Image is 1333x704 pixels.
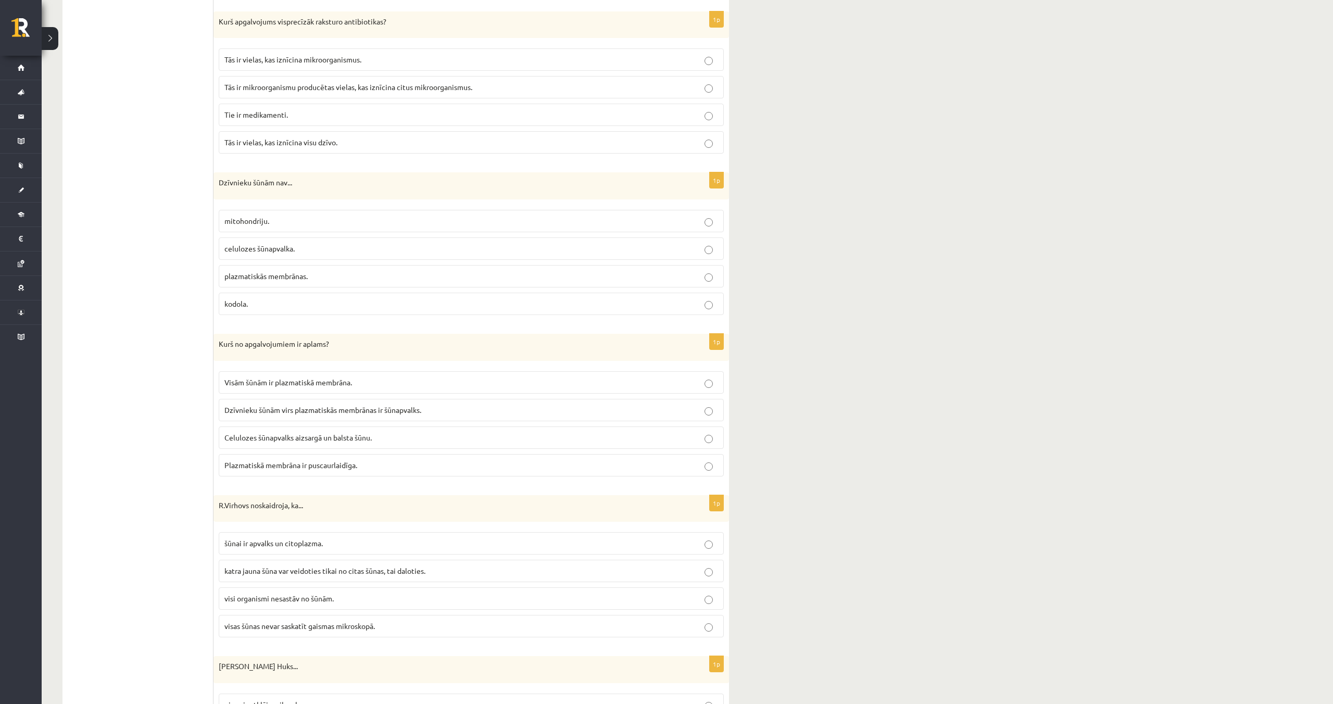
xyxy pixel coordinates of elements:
p: 1p [709,172,724,188]
input: Tās ir mikroorganismu producētas vielas, kas iznīcina citus mikroorganismus. [705,84,713,93]
input: Plazmatiskā membrāna ir puscaurlaidīga. [705,462,713,471]
input: mitohondriju. [705,218,713,227]
input: Tās ir vielas, kas iznīcina mikroorganismus. [705,57,713,65]
span: Celulozes šūnapvalks aizsargā un balsta šūnu. [224,433,372,442]
input: plazmatiskās membrānas. [705,273,713,282]
span: katra jauna šūna var veidoties tikai no citas šūnas, tai daloties. [224,566,425,575]
input: kodola. [705,301,713,309]
p: Kurš apgalvojums visprecīzāk raksturo antibiotikas? [219,17,672,27]
span: kodola. [224,299,248,308]
span: plazmatiskās membrānas. [224,271,308,281]
a: Rīgas 1. Tālmācības vidusskola [11,18,42,44]
input: visas šūnas nevar saskatīt gaismas mikroskopā. [705,623,713,632]
span: Visām šūnām ir plazmatiskā membrāna. [224,378,352,387]
p: Dzīvnieku šūnām nav... [219,178,672,188]
input: Dzīvnieku šūnām virs plazmatiskās membrānas ir šūnapvalks. [705,407,713,416]
input: celulozes šūnapvalka. [705,246,713,254]
span: Tās ir vielas, kas iznīcina visu dzīvo. [224,137,337,147]
span: mitohondriju. [224,216,269,225]
span: Tās ir vielas, kas iznīcina mikroorganismus. [224,55,361,64]
p: [PERSON_NAME] Huks... [219,661,672,672]
span: Tās ir mikroorganismu producētas vielas, kas iznīcina citus mikroorganismus. [224,82,472,92]
span: šūnai ir apvalks un citoplazma. [224,538,323,548]
input: katra jauna šūna var veidoties tikai no citas šūnas, tai daloties. [705,568,713,576]
p: 1p [709,495,724,511]
span: visas šūnas nevar saskatīt gaismas mikroskopā. [224,621,375,631]
input: Tās ir vielas, kas iznīcina visu dzīvo. [705,140,713,148]
p: 1p [709,11,724,28]
span: Tie ir medikamenti. [224,110,288,119]
p: Kurš no apgalvojumiem ir aplams? [219,339,672,349]
span: Plazmatiskā membrāna ir puscaurlaidīga. [224,460,357,470]
input: visi organismi nesastāv no šūnām. [705,596,713,604]
p: 1p [709,656,724,672]
input: šūnai ir apvalks un citoplazma. [705,540,713,549]
input: Visām šūnām ir plazmatiskā membrāna. [705,380,713,388]
input: Celulozes šūnapvalks aizsargā un balsta šūnu. [705,435,713,443]
span: visi organismi nesastāv no šūnām. [224,594,334,603]
span: celulozes šūnapvalka. [224,244,295,253]
p: R.Virhovs noskaidroja, ka... [219,500,672,511]
input: Tie ir medikamenti. [705,112,713,120]
p: 1p [709,333,724,350]
span: Dzīvnieku šūnām virs plazmatiskās membrānas ir šūnapvalks. [224,405,421,414]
